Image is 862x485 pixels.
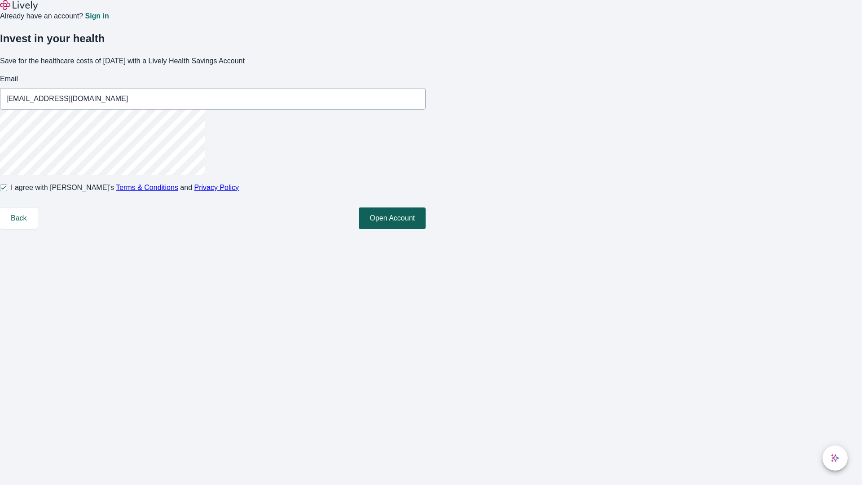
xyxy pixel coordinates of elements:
button: Open Account [359,207,426,229]
span: I agree with [PERSON_NAME]’s and [11,182,239,193]
button: chat [822,445,848,471]
a: Sign in [85,13,109,20]
a: Terms & Conditions [116,184,178,191]
svg: Lively AI Assistant [831,454,840,463]
a: Privacy Policy [194,184,239,191]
